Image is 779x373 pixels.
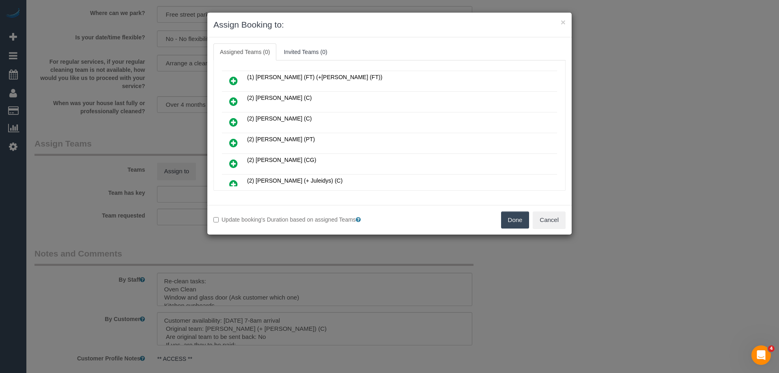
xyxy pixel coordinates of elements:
input: Update booking's Duration based on assigned Teams [213,217,219,222]
h3: Assign Booking to: [213,19,566,31]
button: Cancel [533,211,566,229]
label: Update booking's Duration based on assigned Teams [213,216,383,224]
span: (2) [PERSON_NAME] (CG) [247,157,316,163]
span: (2) [PERSON_NAME] (C) [247,95,312,101]
span: (2) [PERSON_NAME] (PT) [247,136,315,142]
iframe: Intercom live chat [751,345,771,365]
button: × [561,18,566,26]
a: Invited Teams (0) [277,43,334,60]
button: Done [501,211,529,229]
a: Assigned Teams (0) [213,43,276,60]
span: (2) [PERSON_NAME] (C) [247,115,312,122]
span: (2) [PERSON_NAME] (+ Juleidys) (C) [247,177,342,184]
span: 4 [768,345,775,352]
span: (1) [PERSON_NAME] (FT) (+[PERSON_NAME] (FT)) [247,74,382,80]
